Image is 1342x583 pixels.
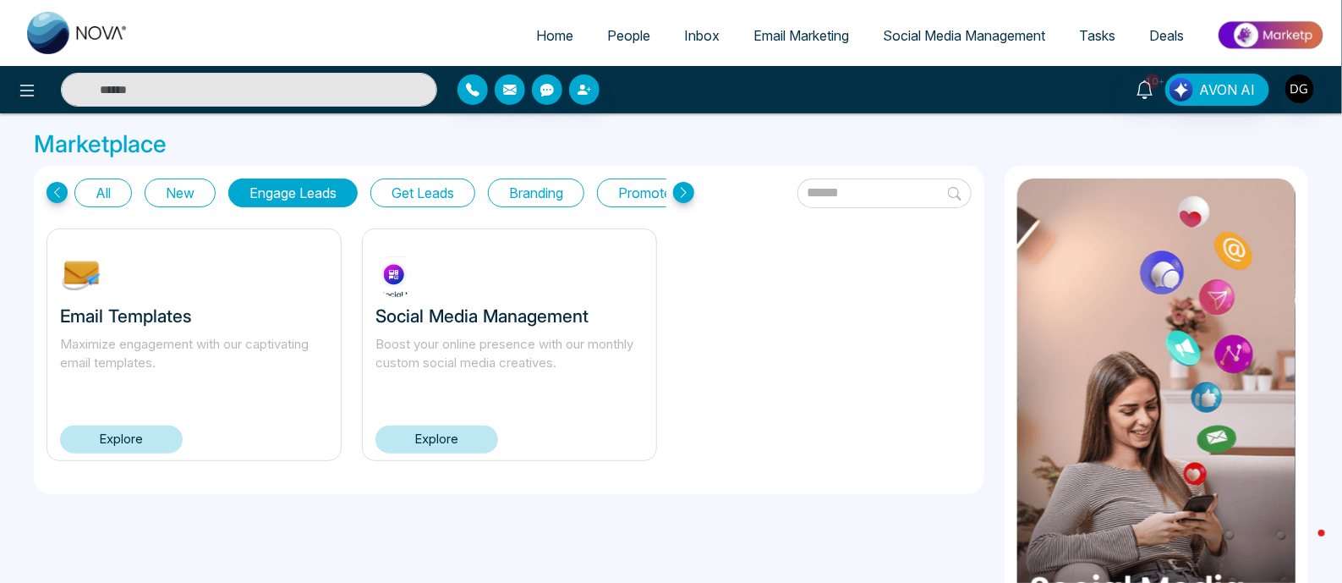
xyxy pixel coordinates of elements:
img: Market-place.gif [1209,16,1332,54]
span: 10+ [1145,74,1160,89]
a: Deals [1132,19,1201,52]
a: Explore [60,426,183,454]
h3: Email Templates [60,305,328,327]
button: All [74,179,132,207]
a: Social Media Management [866,19,1062,52]
button: New [145,179,216,207]
span: Home [536,27,573,44]
span: Tasks [1079,27,1115,44]
img: Nova CRM Logo [27,12,129,54]
button: Engage Leads [228,179,358,207]
img: User Avatar [1285,74,1314,103]
button: Branding [488,179,584,207]
button: Promote Listings [597,179,742,207]
a: Email Marketing [737,19,866,52]
iframe: Intercom live chat [1284,525,1325,566]
img: xBhNT1730301685.jpg [375,255,418,297]
h3: Social Media Management [375,305,644,327]
button: Get Leads [370,179,475,207]
p: Maximize engagement with our captivating email templates. [60,335,328,393]
button: AVON AI [1165,74,1269,106]
span: Email Marketing [753,27,849,44]
h3: Marketplace [34,130,1308,159]
span: AVON AI [1199,80,1255,100]
a: People [590,19,667,52]
a: Tasks [1062,19,1132,52]
a: Inbox [667,19,737,52]
p: Boost your online presence with our monthly custom social media creatives. [375,335,644,393]
img: Lead Flow [1169,78,1193,102]
img: NOmgJ1742393483.jpg [60,255,102,297]
a: 10+ [1125,74,1165,103]
a: Home [519,19,590,52]
span: People [607,27,650,44]
a: Explore [375,426,498,454]
span: Deals [1149,27,1184,44]
span: Social Media Management [883,27,1045,44]
span: Inbox [684,27,720,44]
